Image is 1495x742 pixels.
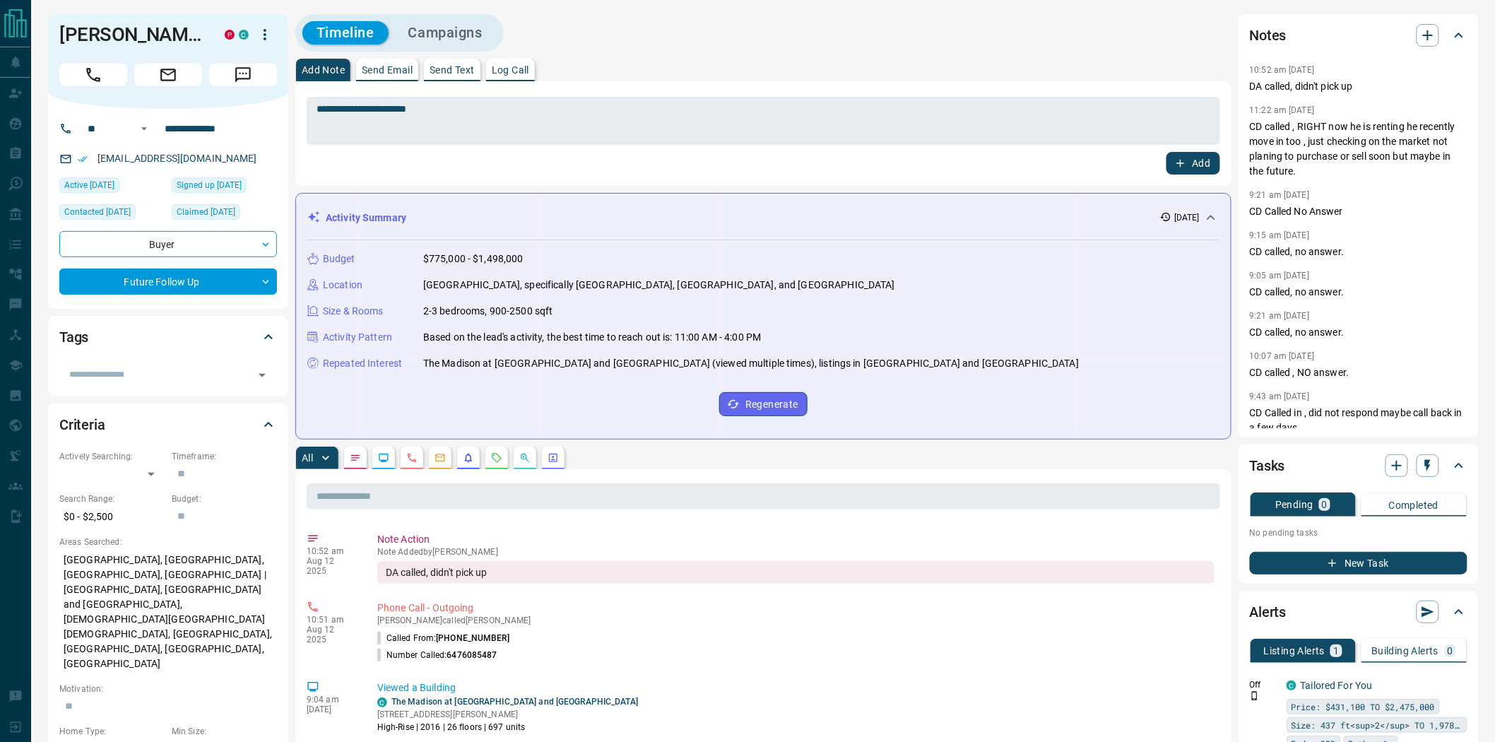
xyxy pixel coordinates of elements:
p: Called From: [377,632,509,644]
svg: Email Verified [78,154,88,164]
span: Price: $431,100 TO $2,475,000 [1292,700,1435,714]
p: Budget: [172,493,277,505]
p: [DATE] [307,705,356,714]
h2: Tags [59,326,88,348]
p: The Madison at [GEOGRAPHIC_DATA] and [GEOGRAPHIC_DATA] (viewed multiple times), listings in [GEOG... [423,356,1079,371]
button: Timeline [302,21,389,45]
p: Aug 12 2025 [307,556,356,576]
a: [EMAIL_ADDRESS][DOMAIN_NAME] [97,153,257,164]
p: Listing Alerts [1264,646,1325,656]
p: Home Type: [59,725,165,738]
button: Open [252,365,272,385]
p: Send Text [430,65,475,75]
svg: Requests [491,452,502,464]
p: DA called, didn't pick up [1250,79,1467,94]
p: Size & Rooms [323,304,384,319]
p: Add Note [302,65,345,75]
p: Activity Summary [326,211,406,225]
span: Contacted [DATE] [64,205,131,219]
span: Signed up [DATE] [177,178,242,192]
button: Add [1166,152,1220,175]
p: CD Called in , did not respond maybe call back in a few days [1250,406,1467,435]
p: Viewed a Building [377,681,1215,695]
p: Pending [1275,500,1313,510]
p: Location [323,278,362,293]
p: 9:04 am [307,695,356,705]
p: Activity Pattern [323,330,392,345]
div: condos.ca [377,697,387,707]
div: Buyer [59,231,277,257]
h2: Tasks [1250,454,1285,477]
svg: Emails [435,452,446,464]
svg: Calls [406,452,418,464]
div: Tags [59,320,277,354]
h2: Alerts [1250,601,1287,623]
div: Criteria [59,408,277,442]
div: Notes [1250,18,1467,52]
p: No pending tasks [1250,522,1467,543]
p: CD Called No Answer [1250,204,1467,219]
button: New Task [1250,552,1467,575]
p: 9:05 am [DATE] [1250,271,1310,281]
p: Off [1250,678,1278,691]
p: 9:21 am [DATE] [1250,311,1310,321]
p: 0 [1448,646,1453,656]
div: Tasks [1250,449,1467,483]
p: CD called, no answer. [1250,325,1467,340]
p: $775,000 - $1,498,000 [423,252,524,266]
p: [DATE] [1174,211,1200,224]
div: condos.ca [239,30,249,40]
h2: Criteria [59,413,105,436]
span: [PHONE_NUMBER] [436,633,509,643]
p: Repeated Interest [323,356,402,371]
p: Actively Searching: [59,450,165,463]
div: property.ca [225,30,235,40]
p: CD called , RIGHT now he is renting he recently move in too , just checking on the market not pla... [1250,119,1467,179]
div: DA called, didn't pick up [377,561,1215,584]
p: Building Alerts [1372,646,1439,656]
span: Message [209,64,277,86]
p: [STREET_ADDRESS][PERSON_NAME] [377,708,638,721]
h1: [PERSON_NAME] [59,23,203,46]
div: Activity Summary[DATE] [307,205,1219,231]
p: 11:22 am [DATE] [1250,105,1315,115]
p: 10:52 am [DATE] [1250,65,1315,75]
span: Email [134,64,202,86]
div: Thu Nov 12 2020 [172,204,277,224]
p: Note Action [377,532,1215,547]
div: Wed Nov 11 2020 [172,177,277,197]
p: [GEOGRAPHIC_DATA], specifically [GEOGRAPHIC_DATA], [GEOGRAPHIC_DATA], and [GEOGRAPHIC_DATA] [423,278,895,293]
p: CD called, no answer. [1250,245,1467,259]
p: Completed [1389,500,1439,510]
button: Campaigns [394,21,497,45]
p: Send Email [362,65,413,75]
p: 9:15 am [DATE] [1250,230,1310,240]
p: 2-3 bedrooms, 900-2500 sqft [423,304,553,319]
p: Aug 12 2025 [307,625,356,644]
svg: Push Notification Only [1250,691,1260,701]
p: CD called, no answer. [1250,285,1467,300]
button: Open [136,120,153,137]
button: Regenerate [719,392,808,416]
p: 1 [1333,646,1339,656]
p: [PERSON_NAME] called [PERSON_NAME] [377,616,1215,625]
svg: Listing Alerts [463,452,474,464]
p: CD called , NO answer. [1250,365,1467,380]
svg: Notes [350,452,361,464]
p: Timeframe: [172,450,277,463]
div: Tue Aug 12 2025 [59,177,165,197]
span: 6476085487 [447,650,497,660]
div: Future Follow Up [59,269,277,295]
div: Tue Aug 12 2025 [59,204,165,224]
p: 9:43 am [DATE] [1250,391,1310,401]
span: Size: 437 ft<sup>2</sup> TO 1,978 ft<sup>2</sup> [1292,718,1462,732]
p: Budget [323,252,355,266]
p: [GEOGRAPHIC_DATA], [GEOGRAPHIC_DATA], [GEOGRAPHIC_DATA], [GEOGRAPHIC_DATA] | [GEOGRAPHIC_DATA], [... [59,548,277,676]
a: Tailored For You [1301,680,1373,691]
p: 10:51 am [307,615,356,625]
p: All [302,453,313,463]
p: Phone Call - Outgoing [377,601,1215,616]
p: Note Added by [PERSON_NAME] [377,547,1215,557]
p: Motivation: [59,683,277,695]
a: The Madison at [GEOGRAPHIC_DATA] and [GEOGRAPHIC_DATA] [391,697,638,707]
